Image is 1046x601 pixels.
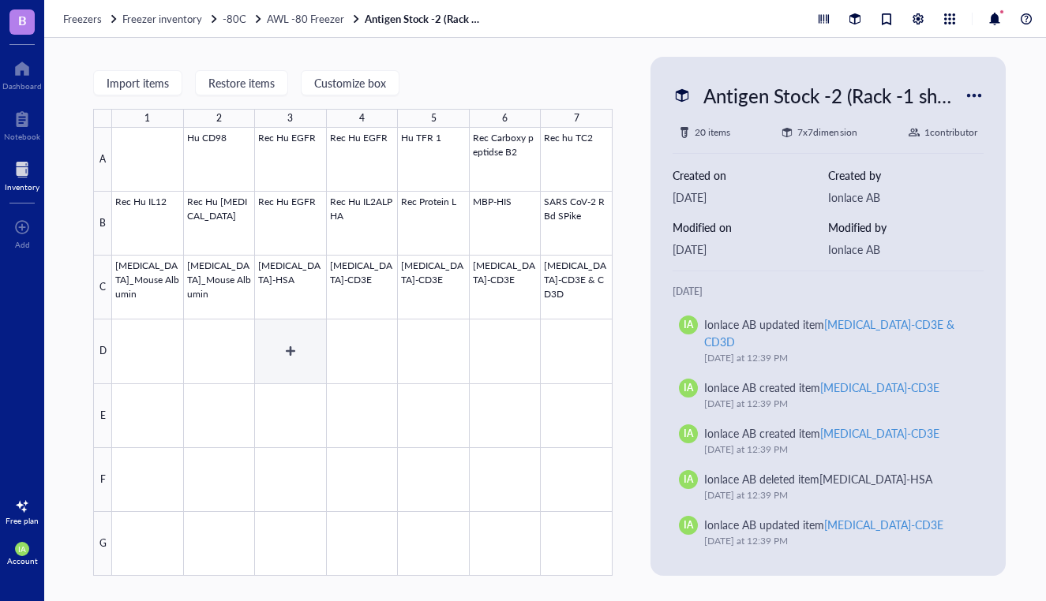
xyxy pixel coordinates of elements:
[2,56,42,91] a: Dashboard
[820,425,939,441] div: [MEDICAL_DATA]-CD3E
[4,132,40,141] div: Notebook
[704,487,965,503] div: [DATE] at 12:39 PM
[223,11,246,26] span: -80C
[431,109,437,128] div: 5
[15,240,30,249] div: Add
[797,125,857,140] div: 7 x 7 dimension
[824,517,943,532] div: [MEDICAL_DATA]-CD3E
[107,77,169,89] span: Import items
[704,442,965,457] div: [DATE] at 12:39 PM
[216,109,222,128] div: 2
[63,12,119,26] a: Freezers
[924,125,977,140] div: 1 contributor
[704,470,932,487] div: Ionlace AB deleted item
[18,544,26,554] span: IA
[122,11,202,26] span: Freezer inventory
[684,518,693,532] span: IA
[704,379,939,396] div: Ionlace AB created item
[704,516,943,533] div: Ionlace AB updated item
[684,472,693,487] span: IA
[673,284,984,300] div: [DATE]
[673,309,984,372] a: IAIonlace AB updated item[MEDICAL_DATA]-CD3E & CD3D[DATE] at 12:39 PM
[828,218,984,236] div: Modified by
[828,189,984,206] div: Ionlace AB
[5,182,39,192] div: Inventory
[673,418,984,464] a: IAIonlace AB created item[MEDICAL_DATA]-CD3E[DATE] at 12:39 PM
[144,109,150,128] div: 1
[673,372,984,418] a: IAIonlace AB created item[MEDICAL_DATA]-CD3E[DATE] at 12:39 PM
[828,241,984,258] div: Ionlace AB
[673,166,828,184] div: Created on
[819,471,932,487] div: [MEDICAL_DATA]-HSA
[195,70,288,95] button: Restore items
[673,189,828,206] div: [DATE]
[2,81,42,91] div: Dashboard
[696,79,965,112] div: Antigen Stock -2 (Rack -1 shelf 2)
[673,510,984,555] a: IAIonlace AB updated item[MEDICAL_DATA]-CD3E[DATE] at 12:39 PM
[122,12,219,26] a: Freezer inventory
[684,318,693,332] span: IA
[93,128,112,192] div: A
[208,77,275,89] span: Restore items
[93,256,112,319] div: C
[314,77,386,89] span: Customize box
[93,192,112,256] div: B
[365,12,483,26] a: Antigen Stock -2 (Rack -1 shelf 2)
[223,12,362,26] a: -80CAWL -80 Freezer
[828,166,984,184] div: Created by
[704,315,965,350] div: Ionlace AB updated item
[93,384,112,448] div: E
[5,157,39,192] a: Inventory
[684,381,693,395] span: IA
[704,350,965,366] div: [DATE] at 12:39 PM
[93,70,182,95] button: Import items
[502,109,508,128] div: 6
[684,427,693,441] span: IA
[287,109,293,128] div: 3
[93,512,112,576] div: G
[704,316,954,349] div: [MEDICAL_DATA]-CD3E & CD3D
[18,10,27,30] span: B
[820,379,939,395] div: [MEDICAL_DATA]-CD3E
[267,11,344,26] span: AWL -80 Freezer
[704,533,965,549] div: [DATE] at 12:39 PM
[704,396,965,412] div: [DATE] at 12:39 PM
[695,125,730,140] div: 20 items
[7,556,38,566] div: Account
[4,106,40,141] a: Notebook
[673,241,828,258] div: [DATE]
[301,70,399,95] button: Customize box
[93,448,112,512] div: F
[93,319,112,383] div: D
[574,109,579,128] div: 7
[6,516,39,525] div: Free plan
[704,424,939,442] div: Ionlace AB created item
[359,109,365,128] div: 4
[673,218,828,236] div: Modified on
[63,11,102,26] span: Freezers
